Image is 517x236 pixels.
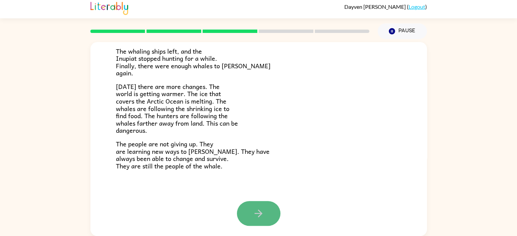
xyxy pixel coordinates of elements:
span: The whaling ships left, and the Inupiat stopped hunting for a while. Finally, there were enough w... [116,46,271,78]
button: Pause [378,23,427,39]
span: The people are not giving up. They are learning new ways to [PERSON_NAME]. They have always been ... [116,139,270,171]
span: [DATE] there are more changes. The world is getting warmer. The ice that covers the Arctic Ocean ... [116,81,238,135]
span: Dayven [PERSON_NAME] [344,3,407,10]
a: Logout [409,3,425,10]
div: ( ) [344,3,427,10]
